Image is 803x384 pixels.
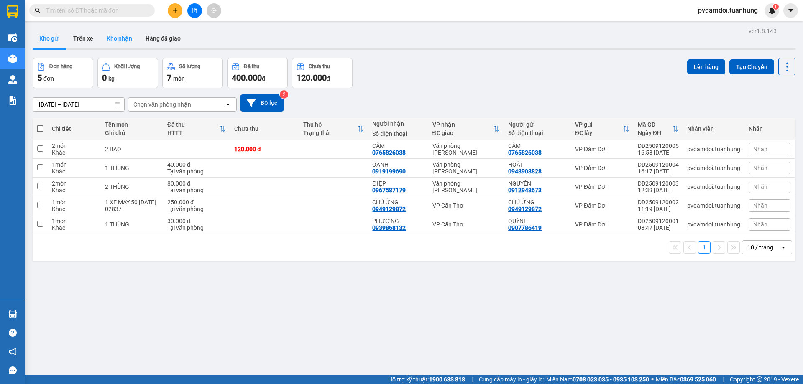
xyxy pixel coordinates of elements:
th: Toggle SortBy [571,118,634,140]
li: 85 [PERSON_NAME] [4,18,159,29]
div: Tại văn phòng [167,224,226,231]
div: pvdamdoi.tuanhung [687,165,740,171]
button: plus [168,3,182,18]
input: Select a date range. [33,98,124,111]
span: Miền Nam [546,375,649,384]
span: phone [48,31,55,37]
div: Nhân viên [687,125,740,132]
div: DD2509120001 [638,218,679,224]
div: Khối lượng [114,64,140,69]
span: question-circle [9,329,17,337]
input: Tìm tên, số ĐT hoặc mã đơn [46,6,145,15]
div: HTTT [167,130,219,136]
div: VP Cần Thơ [432,221,500,228]
div: CẨM [372,142,424,149]
div: 16:58 [DATE] [638,149,679,156]
div: Thu hộ [303,121,357,128]
div: VP Đầm Dơi [575,146,629,153]
button: Hàng đã giao [139,28,187,48]
span: 1 [774,4,777,10]
img: warehouse-icon [8,54,17,63]
span: Nhãn [753,146,767,153]
span: Nhãn [753,202,767,209]
div: QUỲNH [508,218,567,224]
button: Khối lượng0kg [97,58,158,88]
div: 0967587179 [372,187,406,193]
div: 0912948673 [508,187,542,193]
span: đ [327,75,330,82]
button: Tạo Chuyến [729,59,774,74]
img: icon-new-feature [768,7,776,14]
span: 0 [102,73,107,83]
div: Tại văn phòng [167,168,226,175]
span: Cung cấp máy in - giấy in: [479,375,544,384]
div: CHÚ ỬNG [372,199,424,206]
span: 120.000 [297,73,327,83]
div: Khác [52,149,97,156]
div: VP Đầm Dơi [575,202,629,209]
div: Số điện thoại [372,130,424,137]
div: 1 XE MÁY 50 69AD 02837 [105,199,159,212]
div: Văn phòng [PERSON_NAME] [432,180,500,193]
button: Kho gửi [33,28,66,48]
div: Văn phòng [PERSON_NAME] [432,142,500,156]
span: Nhãn [753,183,767,190]
div: OANH [372,161,424,168]
div: Ghi chú [105,130,159,136]
div: Đã thu [244,64,259,69]
button: aim [207,3,221,18]
div: 40.000 đ [167,161,226,168]
svg: open [225,101,231,108]
div: 0765826038 [372,149,406,156]
div: 1 món [52,199,97,206]
div: 1 món [52,161,97,168]
th: Toggle SortBy [299,118,368,140]
img: logo-vxr [7,5,18,18]
button: Bộ lọc [240,94,284,112]
div: VP Đầm Dơi [575,183,629,190]
div: ĐC giao [432,130,494,136]
li: 02839.63.63.63 [4,29,159,39]
div: Chi tiết [52,125,97,132]
button: file-add [187,3,202,18]
div: DD2509120004 [638,161,679,168]
span: search [35,8,41,13]
span: Miền Bắc [656,375,716,384]
strong: 0369 525 060 [680,376,716,383]
span: message [9,366,17,374]
div: 0919199690 [372,168,406,175]
button: Kho nhận [100,28,139,48]
span: copyright [757,376,762,382]
div: Ngày ĐH [638,130,672,136]
span: 7 [167,73,171,83]
div: 0949129872 [372,206,406,212]
div: ĐC lấy [575,130,623,136]
span: file-add [192,8,197,13]
div: Đơn hàng [49,64,72,69]
b: GỬI : VP Đầm Dơi [4,52,94,66]
div: 0949129872 [508,206,542,212]
div: ĐIỆP [372,180,424,187]
div: 11:19 [DATE] [638,206,679,212]
span: đơn [43,75,54,82]
div: 2 món [52,180,97,187]
div: 120.000 đ [234,146,295,153]
button: Đơn hàng5đơn [33,58,93,88]
div: 2 món [52,142,97,149]
button: Lên hàng [687,59,725,74]
div: 08:47 [DATE] [638,224,679,231]
div: 250.000 đ [167,199,226,206]
span: aim [211,8,217,13]
button: Số lượng7món [162,58,223,88]
div: VP gửi [575,121,623,128]
span: món [173,75,185,82]
div: 0948908828 [508,168,542,175]
div: Mã GD [638,121,672,128]
span: | [722,375,724,384]
div: DD2509120003 [638,180,679,187]
div: 0907786419 [508,224,542,231]
div: 0939868132 [372,224,406,231]
span: pvdamdoi.tuanhung [691,5,765,15]
div: Khác [52,187,97,193]
div: VP nhận [432,121,494,128]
